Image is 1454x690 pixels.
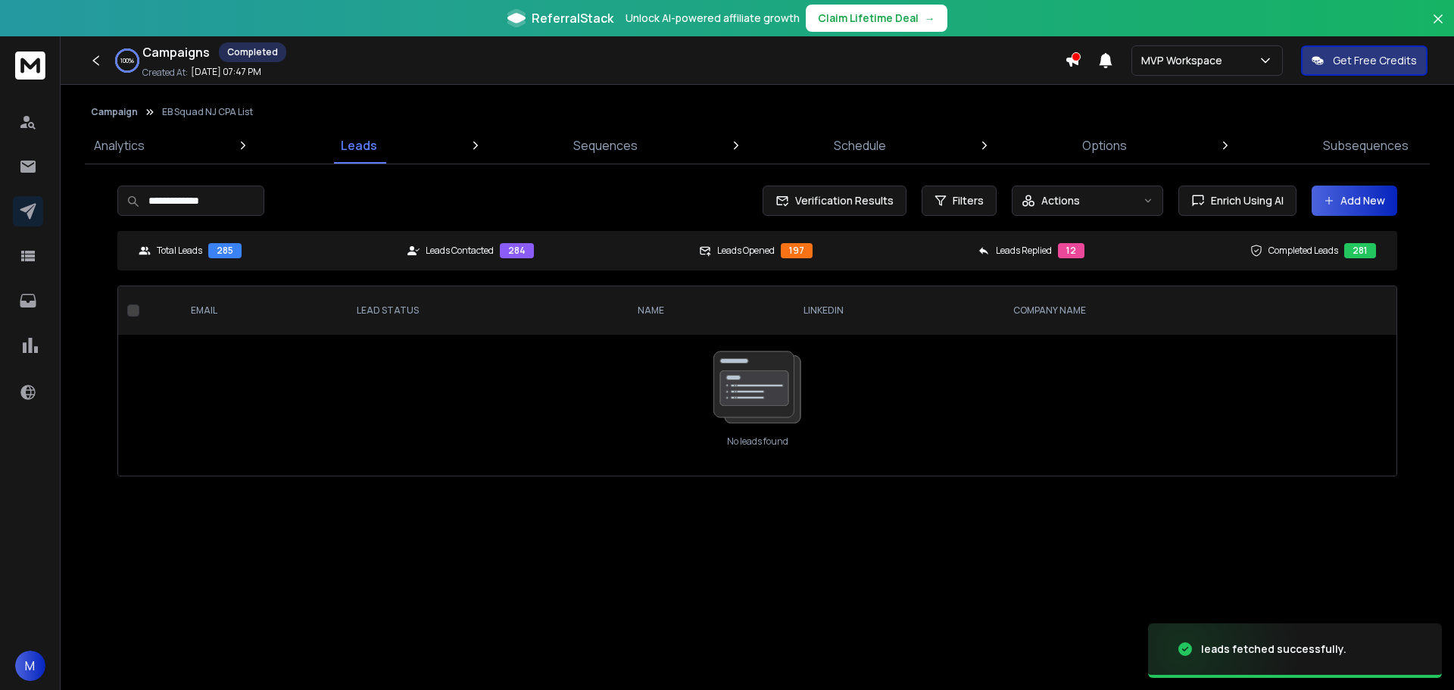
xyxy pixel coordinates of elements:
[763,186,906,216] button: Verification Results
[626,286,791,335] th: NAME
[1428,9,1448,45] button: Close banner
[142,67,188,79] p: Created At:
[91,106,138,118] button: Campaign
[834,136,886,155] p: Schedule
[15,651,45,681] button: M
[341,136,377,155] p: Leads
[1344,243,1376,258] div: 281
[922,186,997,216] button: Filters
[1041,193,1080,208] p: Actions
[219,42,286,62] div: Completed
[1301,45,1427,76] button: Get Free Credits
[1314,127,1418,164] a: Subsequences
[791,286,1001,335] th: LinkedIn
[1178,186,1296,216] button: Enrich Using AI
[996,245,1052,257] p: Leads Replied
[806,5,947,32] button: Claim Lifetime Deal→
[1141,53,1228,68] p: MVP Workspace
[626,11,800,26] p: Unlock AI-powered affiliate growth
[825,127,895,164] a: Schedule
[1058,243,1084,258] div: 12
[426,245,494,257] p: Leads Contacted
[717,245,775,257] p: Leads Opened
[142,43,210,61] h1: Campaigns
[191,66,261,78] p: [DATE] 07:47 PM
[573,136,638,155] p: Sequences
[157,245,202,257] p: Total Leads
[179,286,344,335] th: EMAIL
[120,56,134,65] p: 100 %
[953,193,984,208] span: Filters
[208,243,242,258] div: 285
[789,193,894,208] span: Verification Results
[564,127,647,164] a: Sequences
[345,286,626,335] th: LEAD STATUS
[500,243,534,258] div: 284
[1073,127,1136,164] a: Options
[1082,136,1127,155] p: Options
[1001,286,1317,335] th: Company Name
[781,243,813,258] div: 197
[532,9,613,27] span: ReferralStack
[1201,642,1346,657] div: leads fetched successfully.
[85,127,154,164] a: Analytics
[1333,53,1417,68] p: Get Free Credits
[94,136,145,155] p: Analytics
[1268,245,1338,257] p: Completed Leads
[1312,186,1397,216] button: Add New
[162,106,253,118] p: EB Squad NJ CPA List
[727,436,788,448] p: No leads found
[1205,193,1284,208] span: Enrich Using AI
[332,127,386,164] a: Leads
[925,11,935,26] span: →
[1323,136,1409,155] p: Subsequences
